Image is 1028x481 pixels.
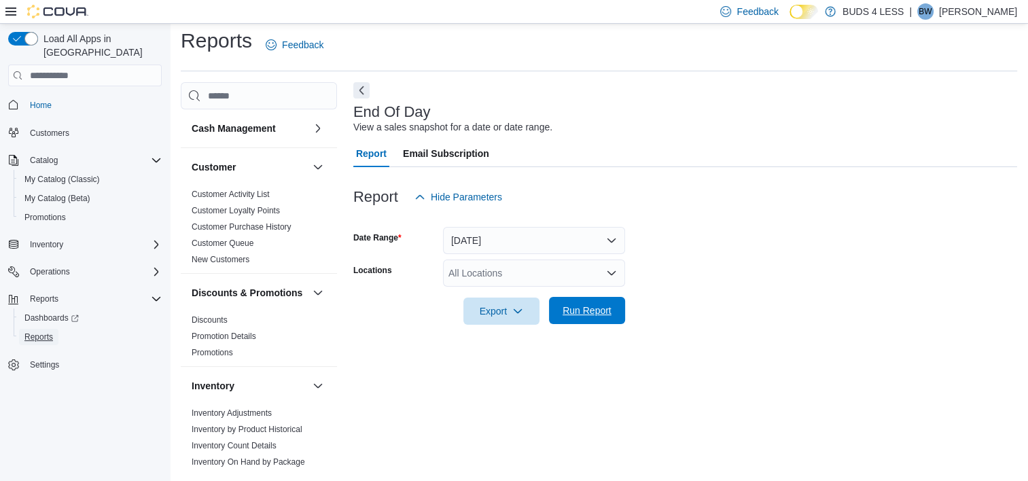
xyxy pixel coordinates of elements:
[14,189,167,208] button: My Catalog (Beta)
[3,289,167,308] button: Reports
[19,171,105,188] a: My Catalog (Classic)
[3,123,167,143] button: Customers
[356,140,387,167] span: Report
[3,262,167,281] button: Operations
[192,205,280,216] span: Customer Loyalty Points
[24,332,53,342] span: Reports
[192,379,307,393] button: Inventory
[19,329,58,345] a: Reports
[917,3,934,20] div: Brad Warrin
[192,206,280,215] a: Customer Loyalty Points
[24,193,90,204] span: My Catalog (Beta)
[192,457,305,467] span: Inventory On Hand by Package
[19,171,162,188] span: My Catalog (Classic)
[192,440,277,451] span: Inventory Count Details
[192,425,302,434] a: Inventory by Product Historical
[14,327,167,346] button: Reports
[27,5,88,18] img: Cova
[30,266,70,277] span: Operations
[192,189,270,200] span: Customer Activity List
[19,190,96,207] a: My Catalog (Beta)
[909,3,912,20] p: |
[24,212,66,223] span: Promotions
[563,304,612,317] span: Run Report
[431,190,502,204] span: Hide Parameters
[192,408,272,418] span: Inventory Adjustments
[24,125,75,141] a: Customers
[282,38,323,52] span: Feedback
[181,312,337,366] div: Discounts & Promotions
[30,239,63,250] span: Inventory
[192,160,307,174] button: Customer
[192,255,249,264] a: New Customers
[14,170,167,189] button: My Catalog (Classic)
[310,378,326,394] button: Inventory
[24,124,162,141] span: Customers
[790,5,818,19] input: Dark Mode
[260,31,329,58] a: Feedback
[19,310,162,326] span: Dashboards
[192,286,302,300] h3: Discounts & Promotions
[353,120,552,135] div: View a sales snapshot for a date or date range.
[30,155,58,166] span: Catalog
[353,265,392,276] label: Locations
[353,82,370,99] button: Next
[192,286,307,300] button: Discounts & Promotions
[192,379,234,393] h3: Inventory
[353,232,402,243] label: Date Range
[19,310,84,326] a: Dashboards
[24,356,162,373] span: Settings
[310,285,326,301] button: Discounts & Promotions
[192,457,305,467] a: Inventory On Hand by Package
[353,189,398,205] h3: Report
[24,97,57,113] a: Home
[409,183,508,211] button: Hide Parameters
[24,152,63,168] button: Catalog
[14,308,167,327] a: Dashboards
[19,209,71,226] a: Promotions
[192,238,253,249] span: Customer Queue
[24,264,75,280] button: Operations
[3,235,167,254] button: Inventory
[24,236,69,253] button: Inventory
[192,441,277,450] a: Inventory Count Details
[606,268,617,279] button: Open list of options
[737,5,778,18] span: Feedback
[3,151,167,170] button: Catalog
[443,227,625,254] button: [DATE]
[30,293,58,304] span: Reports
[181,27,252,54] h1: Reports
[19,209,162,226] span: Promotions
[549,297,625,324] button: Run Report
[24,291,162,307] span: Reports
[353,104,431,120] h3: End Of Day
[3,94,167,114] button: Home
[192,122,307,135] button: Cash Management
[3,355,167,374] button: Settings
[192,238,253,248] a: Customer Queue
[472,298,531,325] span: Export
[192,190,270,199] a: Customer Activity List
[181,186,337,273] div: Customer
[192,332,256,341] a: Promotion Details
[192,222,291,232] a: Customer Purchase History
[24,264,162,280] span: Operations
[24,152,162,168] span: Catalog
[24,236,162,253] span: Inventory
[24,313,79,323] span: Dashboards
[24,357,65,373] a: Settings
[24,174,100,185] span: My Catalog (Classic)
[192,424,302,435] span: Inventory by Product Historical
[192,254,249,265] span: New Customers
[939,3,1017,20] p: [PERSON_NAME]
[19,190,162,207] span: My Catalog (Beta)
[192,331,256,342] span: Promotion Details
[192,315,228,325] a: Discounts
[192,160,236,174] h3: Customer
[30,359,59,370] span: Settings
[19,329,162,345] span: Reports
[919,3,932,20] span: BW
